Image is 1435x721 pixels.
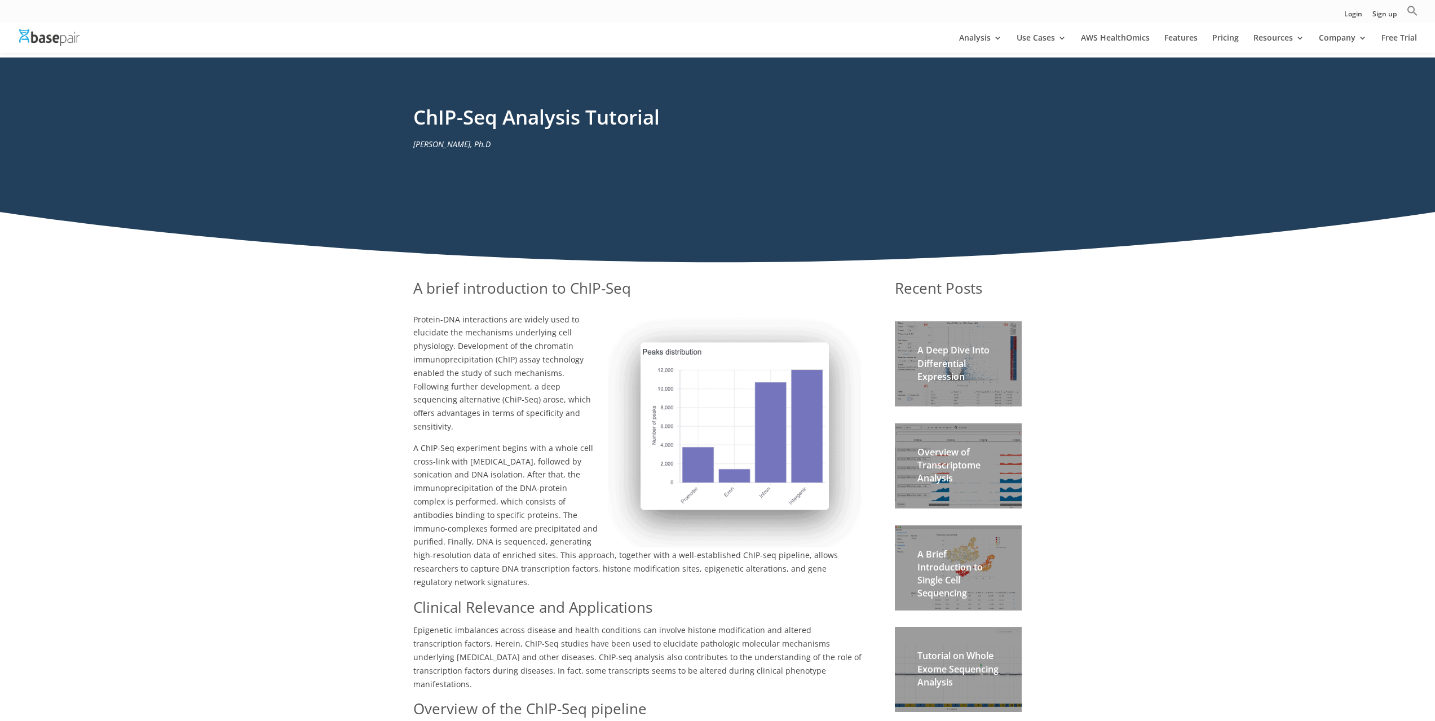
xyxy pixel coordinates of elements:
h2: Tutorial on Whole Exome Sequencing Analysis [917,649,999,695]
a: Use Cases [1017,34,1066,53]
span: A ChIP-Seq experiment begins with a whole cell cross-link with [MEDICAL_DATA], followed by sonica... [413,443,838,587]
span: Clinical Relevance and Applications [413,597,652,617]
a: Company [1319,34,1367,53]
a: Login [1344,11,1362,23]
img: Peaks distribution [608,305,862,547]
span: Epigenetic imbalances across disease and health conditions can involve histone modification and a... [413,625,862,689]
span: Overview of the ChIP-Seq pipeline [413,698,647,719]
em: [PERSON_NAME], Ph.D [413,139,491,149]
iframe: Drift Widget Chat Controller [1218,640,1421,707]
h2: A Deep Dive Into Differential Expression [917,344,999,389]
a: Sign up [1372,11,1397,23]
span: Protein-DNA interactions are widely used to elucidate the mechanisms underlying cell physiology. ... [413,314,591,432]
img: Basepair [19,29,80,46]
a: Free Trial [1381,34,1417,53]
svg: Search [1407,5,1418,16]
a: Search Icon Link [1407,5,1418,23]
h2: Overview of Transcriptome Analysis [917,446,999,491]
a: Pricing [1212,34,1239,53]
a: AWS HealthOmics [1081,34,1150,53]
a: Analysis [959,34,1002,53]
a: Features [1164,34,1198,53]
span: A brief introduction to ChIP-Seq [413,278,631,298]
h1: ChIP-Seq Analysis Tutorial [413,103,1022,138]
h2: A Brief Introduction to Single Cell Sequencing [917,548,999,606]
a: Resources [1253,34,1304,53]
h1: Recent Posts [895,278,1022,305]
